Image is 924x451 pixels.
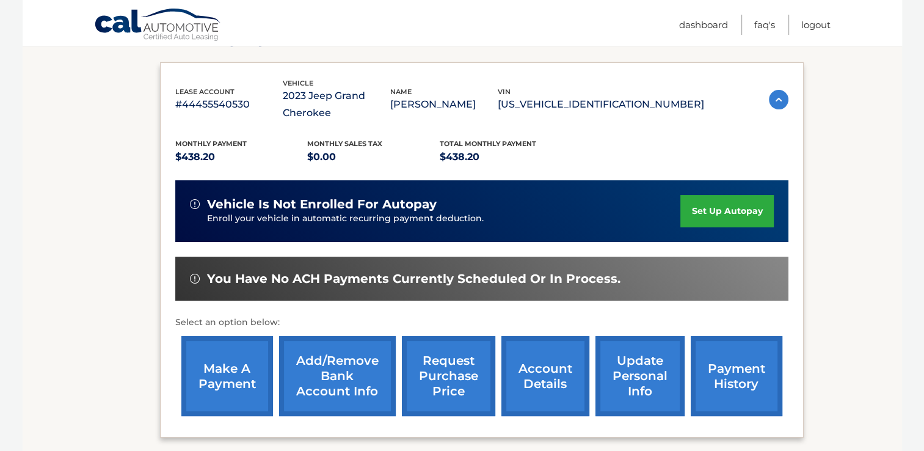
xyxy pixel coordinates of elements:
a: payment history [691,336,782,416]
a: set up autopay [680,195,773,227]
p: #44455540530 [175,96,283,113]
img: alert-white.svg [190,274,200,284]
span: Total Monthly Payment [440,139,536,148]
p: $438.20 [440,148,572,166]
span: name [390,87,412,96]
span: vehicle [283,79,313,87]
p: $438.20 [175,148,308,166]
a: Dashboard [679,15,728,35]
a: make a payment [181,336,273,416]
a: Add/Remove bank account info [279,336,396,416]
a: account details [501,336,589,416]
p: $0.00 [307,148,440,166]
span: You have no ACH payments currently scheduled or in process. [207,271,620,287]
a: update personal info [595,336,685,416]
img: alert-white.svg [190,199,200,209]
a: Cal Automotive [94,8,222,43]
a: Logout [801,15,831,35]
span: Monthly sales Tax [307,139,382,148]
p: Select an option below: [175,315,788,330]
span: lease account [175,87,235,96]
span: vehicle is not enrolled for autopay [207,197,437,212]
p: [PERSON_NAME] [390,96,498,113]
p: 2023 Jeep Grand Cherokee [283,87,390,122]
p: Enroll your vehicle in automatic recurring payment deduction. [207,212,681,226]
img: accordion-active.svg [769,90,788,109]
a: FAQ's [754,15,775,35]
span: vin [498,87,511,96]
a: request purchase price [402,336,495,416]
p: [US_VEHICLE_IDENTIFICATION_NUMBER] [498,96,704,113]
span: Monthly Payment [175,139,247,148]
